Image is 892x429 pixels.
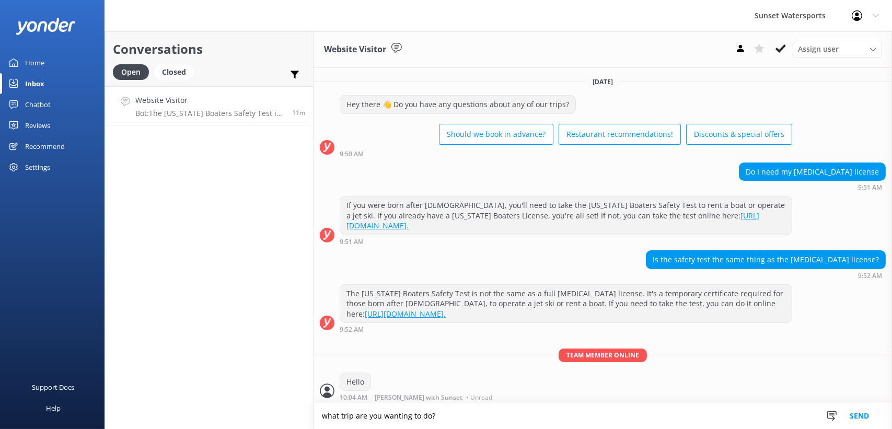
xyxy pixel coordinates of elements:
div: Sep 06 2025 08:50am (UTC -05:00) America/Cancun [340,150,792,157]
strong: 9:52 AM [858,273,882,279]
img: yonder-white-logo.png [16,18,76,35]
div: Inbox [25,73,44,94]
div: Do I need my [MEDICAL_DATA] license [739,163,885,181]
div: Sep 06 2025 08:51am (UTC -05:00) America/Cancun [340,238,792,245]
button: Should we book in advance? [439,124,553,145]
a: [URL][DOMAIN_NAME]. [346,211,759,231]
h2: Conversations [113,39,305,59]
div: Support Docs [32,377,75,398]
p: Bot: The [US_STATE] Boaters Safety Test is not the same as a full [MEDICAL_DATA] license. It's a ... [135,109,284,118]
span: Sep 06 2025 08:52am (UTC -05:00) America/Cancun [292,108,305,117]
div: Settings [25,157,50,178]
div: The [US_STATE] Boaters Safety Test is not the same as a full [MEDICAL_DATA] license. It's a tempo... [340,285,792,323]
h4: Website Visitor [135,95,284,106]
textarea: what trip are you wanting to do? [314,403,892,429]
strong: 9:51 AM [858,184,882,191]
button: Restaurant recommendations! [559,124,681,145]
div: Sep 06 2025 09:04am (UTC -05:00) America/Cancun [340,393,495,401]
div: Chatbot [25,94,51,115]
div: Closed [154,64,194,80]
div: Sep 06 2025 08:51am (UTC -05:00) America/Cancun [739,183,886,191]
div: Recommend [25,136,65,157]
a: [URL][DOMAIN_NAME]. [365,309,446,319]
div: Assign User [793,41,882,57]
div: Reviews [25,115,50,136]
span: [DATE] [586,77,619,86]
div: Help [46,398,61,419]
strong: 9:50 AM [340,151,364,157]
a: Website VisitorBot:The [US_STATE] Boaters Safety Test is not the same as a full [MEDICAL_DATA] li... [105,86,313,125]
a: Open [113,66,154,77]
div: Open [113,64,149,80]
div: Hello [340,373,370,391]
strong: 9:52 AM [340,327,364,333]
a: Closed [154,66,199,77]
div: Home [25,52,44,73]
span: Assign user [798,43,839,55]
span: [PERSON_NAME] with Sunset [375,395,462,401]
div: Sep 06 2025 08:52am (UTC -05:00) America/Cancun [646,272,886,279]
button: Discounts & special offers [686,124,792,145]
strong: 9:51 AM [340,239,364,245]
div: Sep 06 2025 08:52am (UTC -05:00) America/Cancun [340,326,792,333]
div: If you were born after [DEMOGRAPHIC_DATA], you'll need to take the [US_STATE] Boaters Safety Test... [340,196,792,235]
div: Hey there 👋 Do you have any questions about any of our trips? [340,96,575,113]
span: • Unread [466,395,492,401]
h3: Website Visitor [324,43,386,56]
button: Send [840,403,879,429]
span: Team member online [559,349,647,362]
strong: 10:04 AM [340,395,367,401]
div: Is the safety test the same thing as the [MEDICAL_DATA] license? [646,251,885,269]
